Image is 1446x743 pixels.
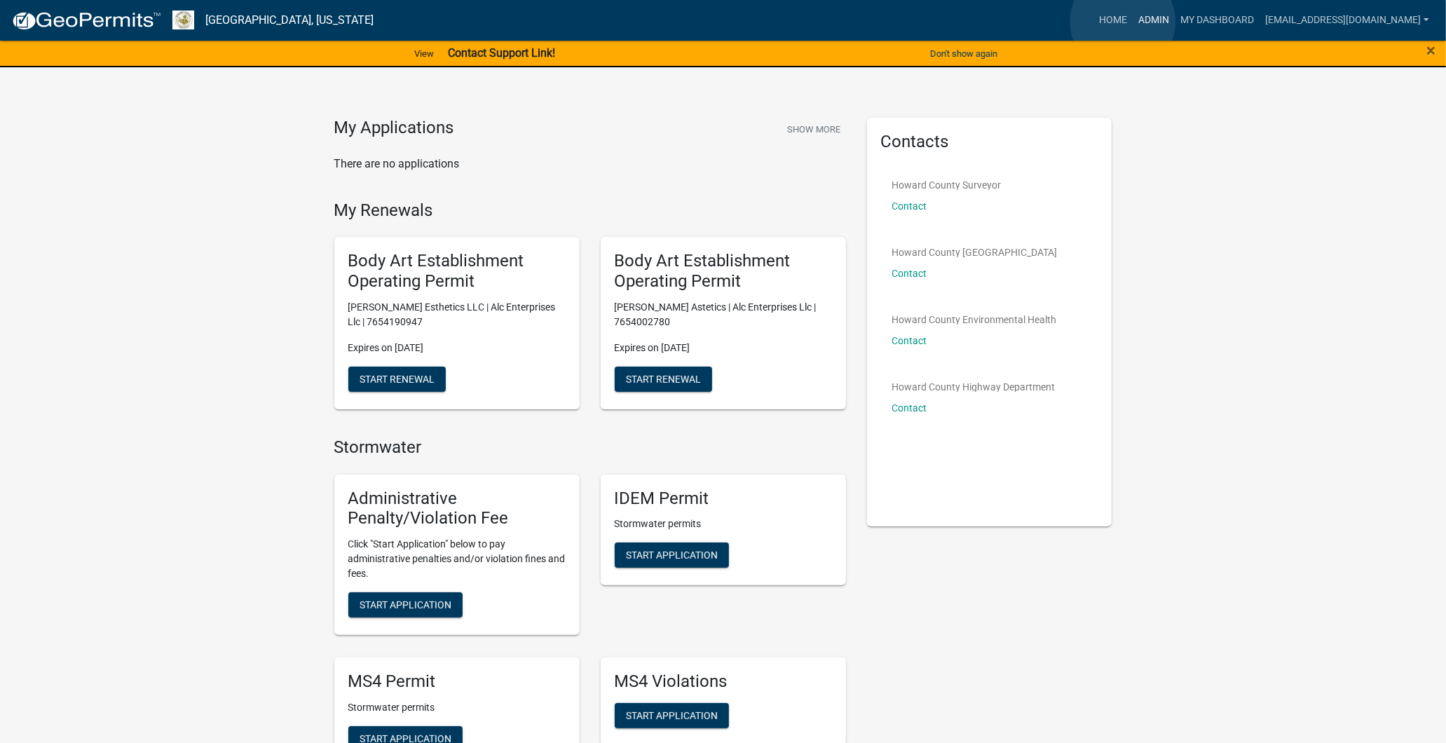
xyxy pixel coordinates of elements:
h5: Body Art Establishment Operating Permit [615,251,832,292]
p: Click "Start Application" below to pay administrative penalties and/or violation fines and fees. [348,537,566,581]
p: Howard County [GEOGRAPHIC_DATA] [892,247,1058,257]
p: Expires on [DATE] [615,341,832,355]
a: Admin [1133,7,1175,34]
p: Expires on [DATE] [348,341,566,355]
a: [EMAIL_ADDRESS][DOMAIN_NAME] [1260,7,1435,34]
h5: Contacts [881,132,1098,152]
a: [GEOGRAPHIC_DATA], [US_STATE] [205,8,374,32]
h4: Stormwater [334,437,846,458]
p: Stormwater permits [615,517,832,531]
span: Start Application [626,710,718,721]
h4: My Renewals [334,200,846,221]
strong: Contact Support Link! [448,46,555,60]
p: Howard County Surveyor [892,180,1002,190]
span: Start Application [360,599,451,611]
button: Start Renewal [348,367,446,392]
button: Show More [782,118,846,141]
p: [PERSON_NAME] Esthetics LLC | Alc Enterprises Llc | 7654190947 [348,300,566,329]
h4: My Applications [334,118,454,139]
button: Start Application [615,703,729,728]
a: My Dashboard [1175,7,1260,34]
p: [PERSON_NAME] Astetics | Alc Enterprises Llc | 7654002780 [615,300,832,329]
wm-registration-list-section: My Renewals [334,200,846,421]
button: Start Application [348,592,463,618]
a: Home [1093,7,1133,34]
h5: MS4 Permit [348,672,566,692]
a: Contact [892,402,927,414]
p: There are no applications [334,156,846,172]
h5: MS4 Violations [615,672,832,692]
a: Contact [892,268,927,279]
h5: Administrative Penalty/Violation Fee [348,489,566,529]
h5: IDEM Permit [615,489,832,509]
button: Close [1426,42,1435,59]
span: Start Renewal [626,373,701,384]
p: Stormwater permits [348,700,566,715]
img: Howard County, Indiana [172,11,194,29]
span: Start Renewal [360,373,435,384]
a: Contact [892,335,927,346]
a: Contact [892,200,927,212]
button: Start Application [615,543,729,568]
span: Start Application [626,550,718,561]
a: View [409,42,439,65]
button: Start Renewal [615,367,712,392]
p: Howard County Environmental Health [892,315,1057,325]
h5: Body Art Establishment Operating Permit [348,251,566,292]
span: × [1426,41,1435,60]
button: Don't show again [925,42,1003,65]
p: Howard County Highway Department [892,382,1056,392]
